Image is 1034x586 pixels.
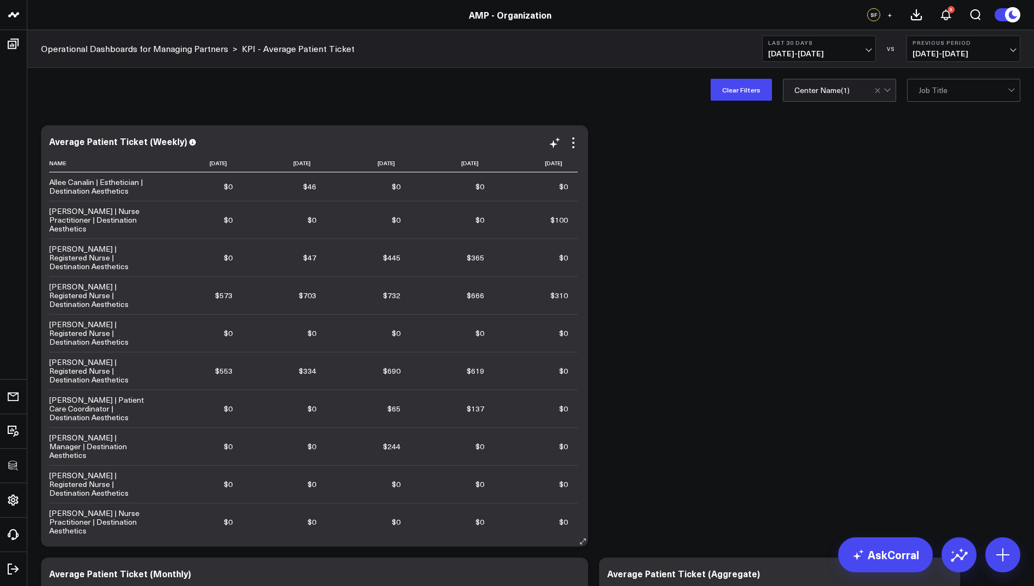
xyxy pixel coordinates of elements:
div: $0 [307,441,316,452]
div: $0 [224,403,233,414]
div: $0 [475,517,484,527]
span: [DATE] - [DATE] [768,49,870,58]
th: [DATE] [326,154,410,172]
td: [PERSON_NAME] | Manager | Destination Aesthetics [49,427,159,465]
div: $0 [307,214,316,225]
div: VS [881,45,901,52]
div: > [41,43,237,55]
div: $65 [387,403,400,414]
div: $365 [467,252,484,263]
div: $0 [224,441,233,452]
td: Allee Canalin | Esthetician | Destination Aesthetics [49,172,159,201]
div: $0 [559,252,568,263]
td: [PERSON_NAME] | Registered Nurse | Destination Aesthetics [49,239,159,276]
a: KPI - Average Patient Ticket [242,43,355,55]
div: $0 [559,403,568,414]
div: $0 [475,214,484,225]
div: $445 [383,252,400,263]
div: $732 [383,290,400,301]
div: $703 [299,290,316,301]
td: [PERSON_NAME] | Patient Care Coordinator | Destination Aesthetics [49,390,159,427]
a: Operational Dashboards for Managing Partners [41,43,228,55]
div: Average Patient Ticket (Monthly) [49,567,191,579]
div: $46 [303,181,316,192]
div: Average Patient Ticket (Weekly) [49,135,187,147]
b: Previous Period [913,39,1014,46]
td: [PERSON_NAME] | Nurse Practitioner | Destination Aesthetics [49,201,159,239]
div: $0 [224,328,233,339]
div: $0 [559,479,568,490]
td: [PERSON_NAME] | Nurse Practitioner | Destination Aesthetics [49,503,159,541]
div: $0 [307,403,316,414]
div: $310 [550,290,568,301]
button: + [883,8,896,21]
div: Center Name ( 1 ) [794,86,850,95]
button: Previous Period[DATE]-[DATE] [907,36,1020,62]
div: $0 [475,328,484,339]
td: [PERSON_NAME] | Registered Nurse | Destination Aesthetics [49,465,159,503]
div: $0 [475,479,484,490]
div: $334 [299,365,316,376]
div: $0 [307,479,316,490]
div: $100 [550,214,568,225]
a: AskCorral [838,537,933,572]
div: $666 [467,290,484,301]
td: [PERSON_NAME] | Registered Nurse | Destination Aesthetics [49,276,159,314]
div: $0 [559,181,568,192]
button: Last 30 Days[DATE]-[DATE] [762,36,876,62]
th: Name [49,154,159,172]
div: $0 [559,328,568,339]
div: $244 [383,441,400,452]
div: $573 [215,290,233,301]
div: $0 [392,328,400,339]
td: [PERSON_NAME] | Registered Nurse | Destination Aesthetics [49,314,159,352]
th: [DATE] [494,154,578,172]
div: 8 [948,6,955,13]
div: $0 [224,214,233,225]
div: $47 [303,252,316,263]
div: $619 [467,365,484,376]
div: $0 [475,441,484,452]
th: [DATE] [242,154,326,172]
div: $0 [475,181,484,192]
div: $0 [307,328,316,339]
div: $0 [559,441,568,452]
div: $0 [392,517,400,527]
th: [DATE] [159,154,242,172]
div: $0 [224,517,233,527]
span: [DATE] - [DATE] [913,49,1014,58]
span: + [887,11,892,19]
div: $0 [559,517,568,527]
div: $0 [559,365,568,376]
div: $0 [392,214,400,225]
div: $0 [392,181,400,192]
div: Average Patient Ticket (Aggregate) [607,567,760,579]
div: $553 [215,365,233,376]
div: $0 [307,517,316,527]
td: [PERSON_NAME] | Registered Nurse | Destination Aesthetics [49,352,159,390]
div: $0 [224,252,233,263]
button: Clear Filters [711,79,772,101]
b: Last 30 Days [768,39,870,46]
div: $0 [224,181,233,192]
div: $0 [224,479,233,490]
div: $690 [383,365,400,376]
th: [DATE] [410,154,494,172]
a: AMP - Organization [469,9,551,21]
div: $0 [392,479,400,490]
div: SF [867,8,880,21]
div: $137 [467,403,484,414]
